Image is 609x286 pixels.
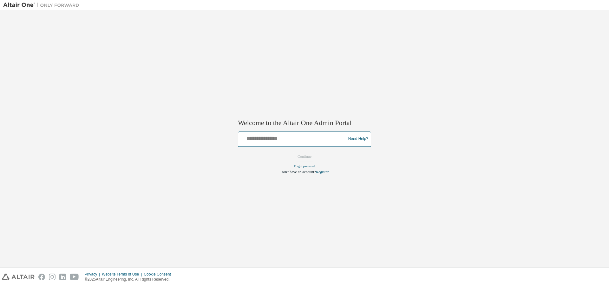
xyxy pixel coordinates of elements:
img: altair_logo.svg [2,274,35,280]
img: Altair One [3,2,82,8]
div: Privacy [85,272,102,277]
span: Don't have an account? [280,170,316,174]
img: linkedin.svg [59,274,66,280]
img: instagram.svg [49,274,56,280]
p: © 2025 Altair Engineering, Inc. All Rights Reserved. [85,277,175,282]
div: Cookie Consent [144,272,174,277]
a: Forgot password [294,164,315,168]
img: facebook.svg [38,274,45,280]
img: youtube.svg [70,274,79,280]
div: Website Terms of Use [102,272,144,277]
h2: Welcome to the Altair One Admin Portal [238,119,371,128]
a: Register [316,170,329,174]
